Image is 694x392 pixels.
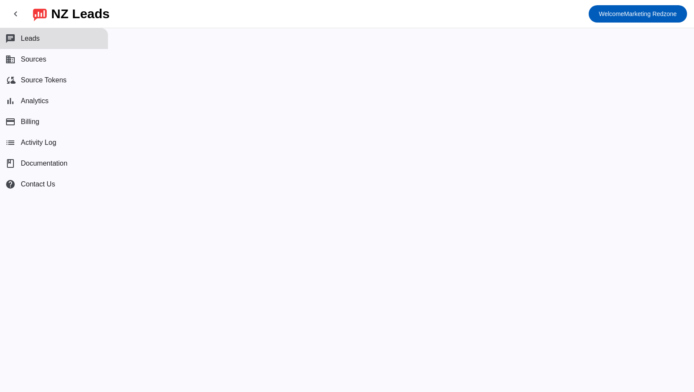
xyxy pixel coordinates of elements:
[5,117,16,127] mat-icon: payment
[21,97,49,105] span: Analytics
[21,180,55,188] span: Contact Us
[5,158,16,169] span: book
[21,76,67,84] span: Source Tokens
[33,7,47,21] img: logo
[21,35,40,42] span: Leads
[599,10,624,17] span: Welcome
[21,139,56,147] span: Activity Log
[5,96,16,106] mat-icon: bar_chart
[21,160,68,167] span: Documentation
[21,56,46,63] span: Sources
[5,75,16,85] mat-icon: cloud_sync
[5,54,16,65] mat-icon: business
[5,33,16,44] mat-icon: chat
[10,9,21,19] mat-icon: chevron_left
[21,118,39,126] span: Billing
[589,5,687,23] button: WelcomeMarketing Redzone
[51,8,110,20] div: NZ Leads
[5,137,16,148] mat-icon: list
[599,8,677,20] span: Marketing Redzone
[5,179,16,189] mat-icon: help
